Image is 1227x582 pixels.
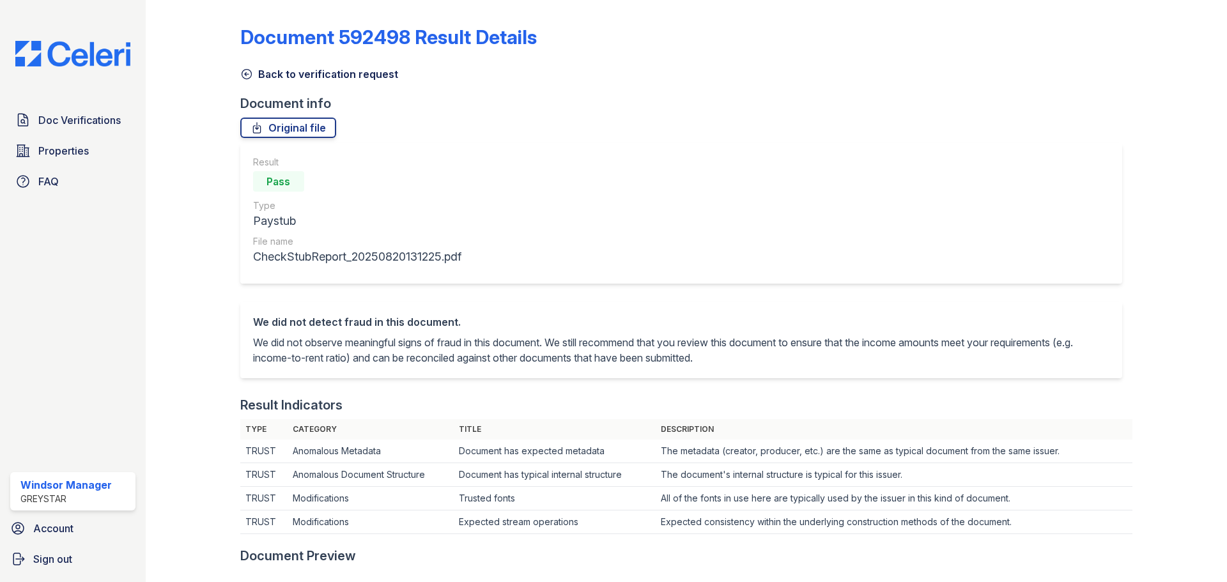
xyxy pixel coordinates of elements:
[288,440,454,463] td: Anomalous Metadata
[10,169,135,194] a: FAQ
[240,419,288,440] th: Type
[20,477,112,493] div: Windsor Manager
[656,510,1132,534] td: Expected consistency within the underlying construction methods of the document.
[656,419,1132,440] th: Description
[240,440,288,463] td: TRUST
[656,487,1132,510] td: All of the fonts in use here are typically used by the issuer in this kind of document.
[5,546,141,572] a: Sign out
[240,26,537,49] a: Document 592498 Result Details
[240,66,398,82] a: Back to verification request
[253,314,1109,330] div: We did not detect fraud in this document.
[38,174,59,189] span: FAQ
[288,510,454,534] td: Modifications
[288,463,454,487] td: Anomalous Document Structure
[38,112,121,128] span: Doc Verifications
[5,516,141,541] a: Account
[253,156,461,169] div: Result
[240,510,288,534] td: TRUST
[33,521,73,536] span: Account
[656,463,1132,487] td: The document's internal structure is typical for this issuer.
[240,547,356,565] div: Document Preview
[454,419,656,440] th: Title
[454,440,656,463] td: Document has expected metadata
[253,171,304,192] div: Pass
[10,107,135,133] a: Doc Verifications
[253,212,461,230] div: Paystub
[38,143,89,158] span: Properties
[253,199,461,212] div: Type
[20,493,112,505] div: Greystar
[656,440,1132,463] td: The metadata (creator, producer, etc.) are the same as typical document from the same issuer.
[288,487,454,510] td: Modifications
[10,138,135,164] a: Properties
[253,335,1109,365] p: We did not observe meaningful signs of fraud in this document. We still recommend that you review...
[240,95,1132,112] div: Document info
[240,463,288,487] td: TRUST
[240,487,288,510] td: TRUST
[240,396,343,414] div: Result Indicators
[253,235,461,248] div: File name
[288,419,454,440] th: Category
[33,551,72,567] span: Sign out
[454,463,656,487] td: Document has typical internal structure
[253,248,461,266] div: CheckStubReport_20250820131225.pdf
[454,510,656,534] td: Expected stream operations
[5,41,141,66] img: CE_Logo_Blue-a8612792a0a2168367f1c8372b55b34899dd931a85d93a1a3d3e32e68fde9ad4.png
[240,118,336,138] a: Original file
[454,487,656,510] td: Trusted fonts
